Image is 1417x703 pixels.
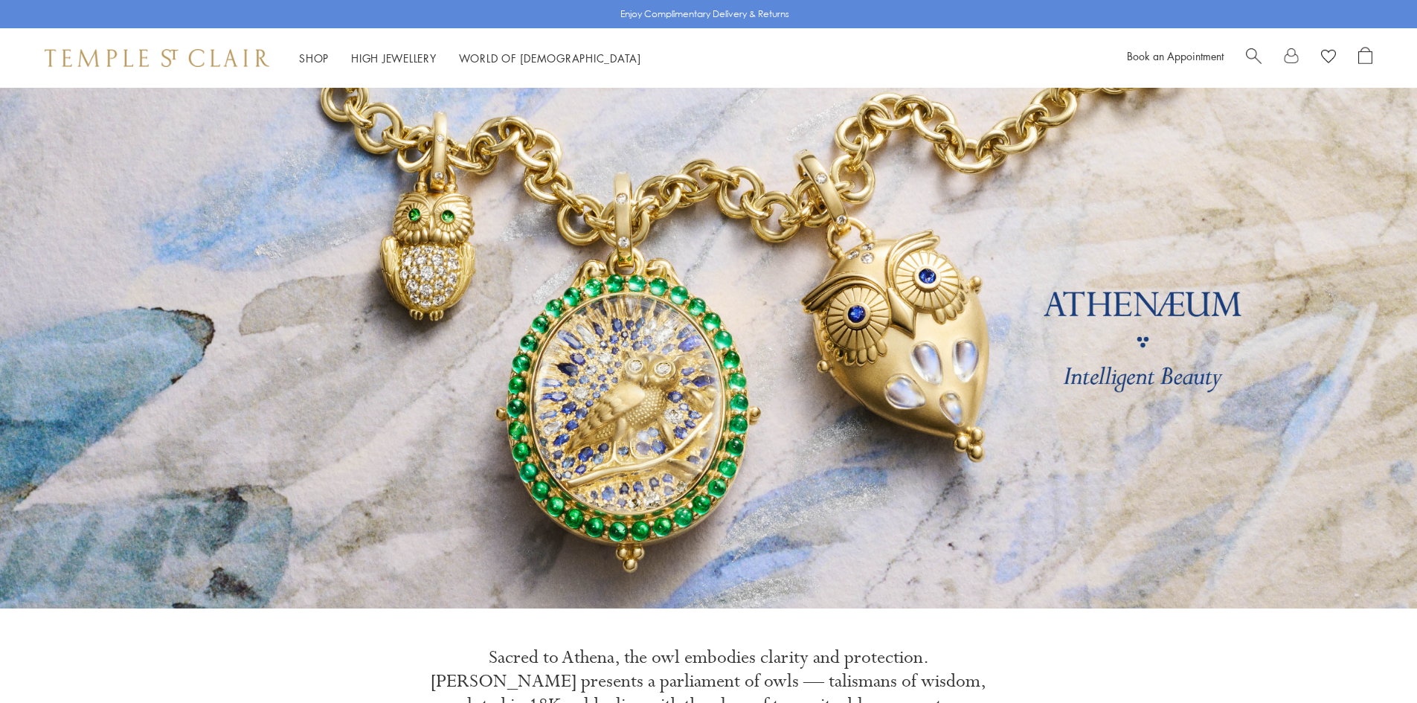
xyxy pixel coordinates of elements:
a: High JewelleryHigh Jewellery [351,51,437,65]
nav: Main navigation [299,49,641,68]
a: Book an Appointment [1127,48,1224,63]
img: Temple St. Clair [45,49,269,67]
a: View Wishlist [1321,47,1336,69]
a: Search [1246,47,1262,69]
a: Open Shopping Bag [1358,47,1372,69]
a: World of [DEMOGRAPHIC_DATA]World of [DEMOGRAPHIC_DATA] [459,51,641,65]
p: Enjoy Complimentary Delivery & Returns [620,7,789,22]
a: ShopShop [299,51,329,65]
iframe: Gorgias live chat messenger [1343,633,1402,688]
